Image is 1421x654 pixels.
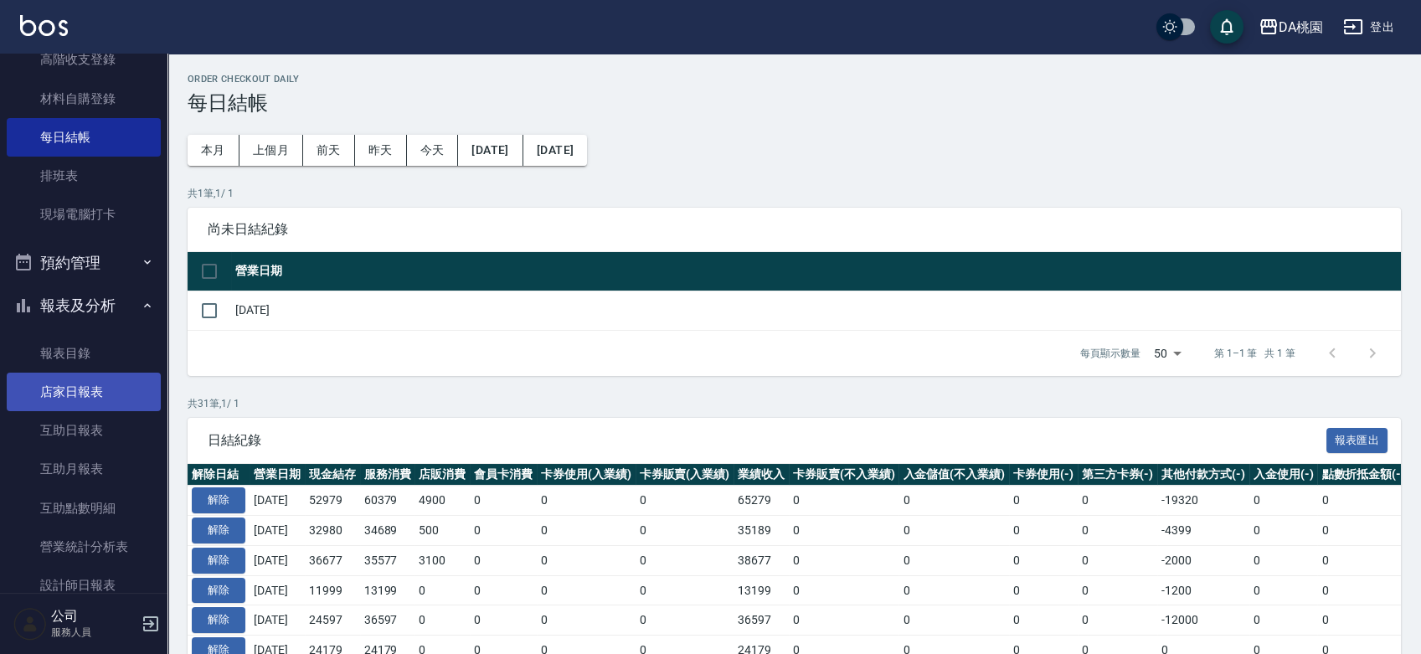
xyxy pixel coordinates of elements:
th: 營業日期 [250,464,305,486]
td: 0 [470,545,537,575]
td: 52979 [305,486,360,516]
td: 13199 [734,575,789,605]
td: 36597 [360,605,415,636]
td: 0 [537,605,636,636]
th: 服務消費 [360,464,415,486]
h3: 每日結帳 [188,91,1401,115]
td: 0 [1009,516,1078,546]
a: 店家日報表 [7,373,161,411]
td: 0 [1249,605,1318,636]
td: 0 [789,545,899,575]
th: 卡券販賣(入業績) [636,464,734,486]
td: 0 [898,545,1009,575]
td: 0 [470,605,537,636]
td: 0 [1009,575,1078,605]
div: 50 [1147,331,1187,376]
td: 0 [1317,575,1409,605]
td: 0 [537,486,636,516]
p: 第 1–1 筆 共 1 筆 [1214,346,1295,361]
a: 設計師日報表 [7,566,161,605]
button: 解除 [192,578,245,604]
td: 60379 [360,486,415,516]
button: [DATE] [523,135,587,166]
td: -19320 [1157,486,1249,516]
a: 報表匯出 [1326,431,1388,447]
td: 35189 [734,516,789,546]
td: 0 [789,605,899,636]
td: 0 [636,486,734,516]
td: 0 [789,516,899,546]
td: 0 [414,575,470,605]
button: 前天 [303,135,355,166]
td: 35577 [360,545,415,575]
a: 排班表 [7,157,161,195]
button: 解除 [192,548,245,574]
th: 卡券使用(入業績) [537,464,636,486]
span: 日結紀錄 [208,432,1326,449]
td: 0 [1249,486,1318,516]
td: 0 [898,575,1009,605]
a: 報表目錄 [7,334,161,373]
td: 24597 [305,605,360,636]
p: 共 1 筆, 1 / 1 [188,186,1401,201]
td: 0 [1249,516,1318,546]
th: 入金使用(-) [1249,464,1318,486]
td: 0 [470,575,537,605]
td: 0 [789,486,899,516]
td: 0 [636,516,734,546]
td: 0 [470,486,537,516]
td: 0 [898,516,1009,546]
td: 13199 [360,575,415,605]
td: -12000 [1157,605,1249,636]
button: 今天 [407,135,459,166]
td: [DATE] [231,291,1401,330]
td: 38677 [734,545,789,575]
a: 每日結帳 [7,118,161,157]
button: save [1210,10,1243,44]
td: 0 [1249,545,1318,575]
td: 0 [636,545,734,575]
td: 0 [470,516,537,546]
td: 0 [1317,545,1409,575]
button: 本月 [188,135,239,166]
td: 32980 [305,516,360,546]
td: -2000 [1157,545,1249,575]
td: 0 [414,605,470,636]
td: 0 [1078,516,1158,546]
th: 點數折抵金額(-) [1317,464,1409,486]
th: 解除日結 [188,464,250,486]
span: 尚未日結紀錄 [208,221,1381,238]
img: Logo [20,15,68,36]
th: 會員卡消費 [470,464,537,486]
a: 互助點數明細 [7,489,161,528]
td: 0 [1009,486,1078,516]
td: 0 [1317,516,1409,546]
td: [DATE] [250,605,305,636]
td: 0 [789,575,899,605]
td: 0 [1249,575,1318,605]
button: 解除 [192,487,245,513]
td: 0 [1009,605,1078,636]
a: 現場電腦打卡 [7,195,161,234]
td: 0 [898,605,1009,636]
th: 營業日期 [231,252,1401,291]
td: 4900 [414,486,470,516]
td: 0 [1317,486,1409,516]
td: 0 [1009,545,1078,575]
button: 昨天 [355,135,407,166]
td: 500 [414,516,470,546]
p: 服務人員 [51,625,136,640]
button: 報表匯出 [1326,428,1388,454]
td: -1200 [1157,575,1249,605]
td: 0 [537,545,636,575]
a: 互助日報表 [7,411,161,450]
th: 卡券販賣(不入業績) [789,464,899,486]
h5: 公司 [51,608,136,625]
button: 上個月 [239,135,303,166]
h2: Order checkout daily [188,74,1401,85]
td: 0 [636,575,734,605]
img: Person [13,607,47,641]
button: 報表及分析 [7,284,161,327]
td: 3100 [414,545,470,575]
td: 36597 [734,605,789,636]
